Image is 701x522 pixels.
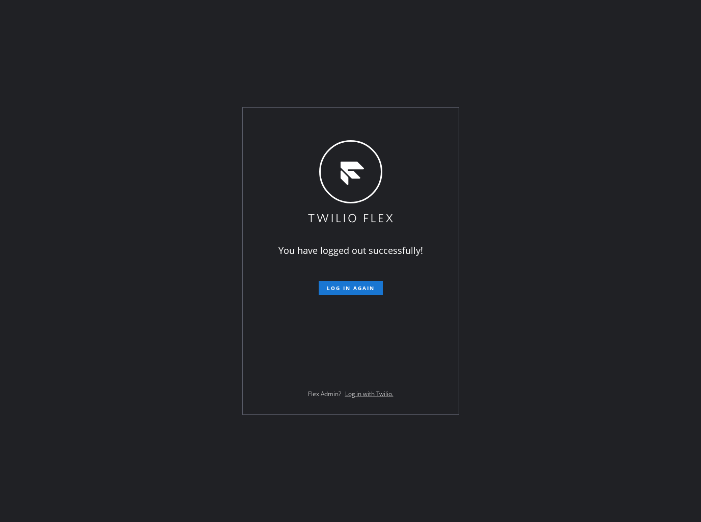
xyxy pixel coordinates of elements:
[327,284,375,292] span: Log in again
[319,281,383,295] button: Log in again
[278,244,423,256] span: You have logged out successfully!
[308,389,341,398] span: Flex Admin?
[345,389,394,398] a: Log in with Twilio.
